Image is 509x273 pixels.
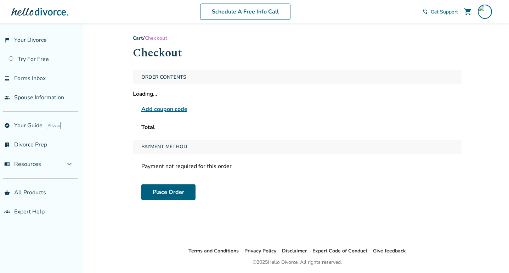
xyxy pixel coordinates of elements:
div: Payment not required for this order [133,160,462,173]
span: flag_2 [4,37,10,43]
img: binduvnair786@gmail.com [478,5,492,19]
span: shopping_cart [464,7,472,16]
a: Privacy Policy [244,247,276,254]
a: Terms and Conditions [188,247,239,254]
span: Checkout [145,35,167,41]
span: Total [141,123,155,131]
div: Loading... [133,90,462,98]
a: Cart [133,35,143,41]
span: expand_more [65,160,74,168]
span: menu_book [4,161,10,167]
span: Forms Inbox [14,74,46,82]
span: Resources [4,160,41,168]
span: phone_in_talk [422,9,428,15]
span: explore [4,123,10,128]
a: Expert Code of Conduct [312,247,367,254]
span: inbox [4,76,10,81]
li: Disclaimer [282,247,307,255]
span: people [4,95,10,100]
a: phone_in_talkGet Support [422,9,458,15]
div: / [133,35,462,41]
span: AI beta [47,122,61,129]
span: Add coupon code [141,105,187,113]
a: Schedule A Free Info Call [200,4,290,20]
span: shopping_basket [4,190,10,195]
span: Payment Method [138,140,190,154]
span: groups [4,209,10,214]
button: Place Order [141,184,196,200]
li: Give feedback [373,247,406,255]
span: list_alt_check [4,142,10,147]
span: Get Support [431,9,458,15]
div: © 2025 Hello Divorce. All rights reserved. [253,258,342,267]
span: Order Contents [138,70,189,84]
h1: Checkout [133,44,462,62]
